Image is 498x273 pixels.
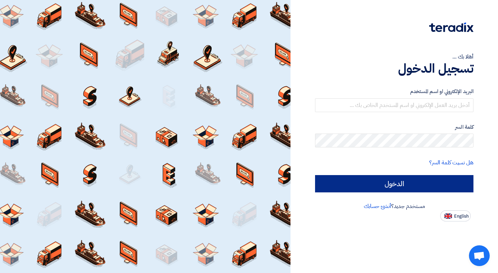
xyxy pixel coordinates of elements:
[444,213,452,219] img: en-US.png
[469,245,490,266] a: Open chat
[454,214,469,219] span: English
[315,175,473,192] input: الدخول
[429,22,473,32] img: Teradix logo
[315,202,473,210] div: مستخدم جديد؟
[429,158,473,167] a: هل نسيت كلمة السر؟
[315,98,473,112] input: أدخل بريد العمل الإلكتروني او اسم المستخدم الخاص بك ...
[364,202,391,210] a: أنشئ حسابك
[440,210,471,221] button: English
[315,88,473,95] label: البريد الإلكتروني او اسم المستخدم
[315,123,473,131] label: كلمة السر
[315,61,473,76] h1: تسجيل الدخول
[315,53,473,61] div: أهلا بك ...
